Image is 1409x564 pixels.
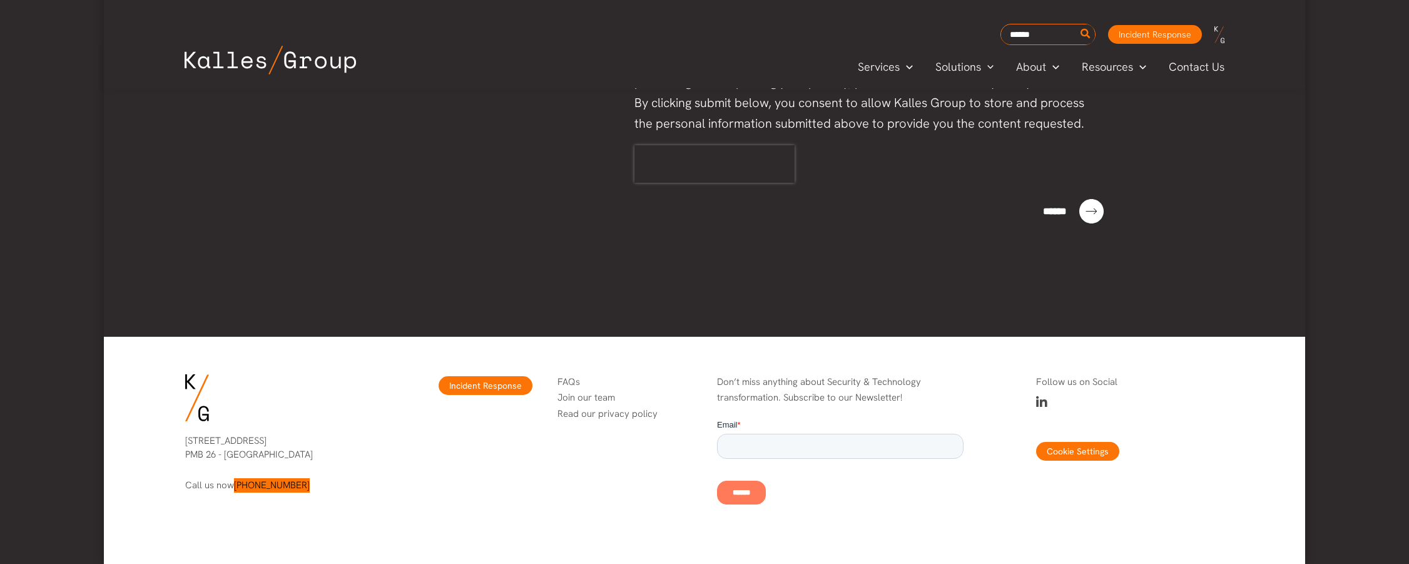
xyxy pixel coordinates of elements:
[847,56,1237,77] nav: Primary Site Navigation
[717,419,964,526] iframe: Form 0
[1016,58,1046,76] span: About
[900,58,913,76] span: Menu Toggle
[1046,58,1059,76] span: Menu Toggle
[557,376,580,388] a: FAQs
[1082,58,1133,76] span: Resources
[185,434,373,462] p: [STREET_ADDRESS] PMB 26 - [GEOGRAPHIC_DATA]
[557,391,615,404] a: Join our team
[557,408,658,420] a: Read our privacy policy
[185,478,373,493] p: Call us now
[1169,58,1224,76] span: Contact Us
[1071,58,1157,76] a: ResourcesMenu Toggle
[634,145,795,183] iframe: reCAPTCHA
[924,58,1005,76] a: SolutionsMenu Toggle
[717,374,964,406] p: Don’t miss anything about Security & Technology transformation. Subscribe to our Newsletter!
[1108,25,1202,44] a: Incident Response
[439,376,532,395] a: Incident Response
[1005,58,1071,76] a: AboutMenu Toggle
[1157,58,1237,76] a: Contact Us
[935,58,981,76] span: Solutions
[1133,58,1146,76] span: Menu Toggle
[185,46,356,74] img: Kalles Group
[847,58,924,76] a: ServicesMenu Toggle
[1078,24,1094,44] button: Search
[1036,442,1119,461] button: Cookie Settings
[634,93,1104,134] div: By clicking submit below, you consent to allow Kalles Group to store and process the personal inf...
[981,58,994,76] span: Menu Toggle
[1036,374,1224,391] p: Follow us on Social
[858,58,900,76] span: Services
[234,479,310,491] a: [PHONE_NUMBER]
[185,374,209,421] img: KG-Logo-Signature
